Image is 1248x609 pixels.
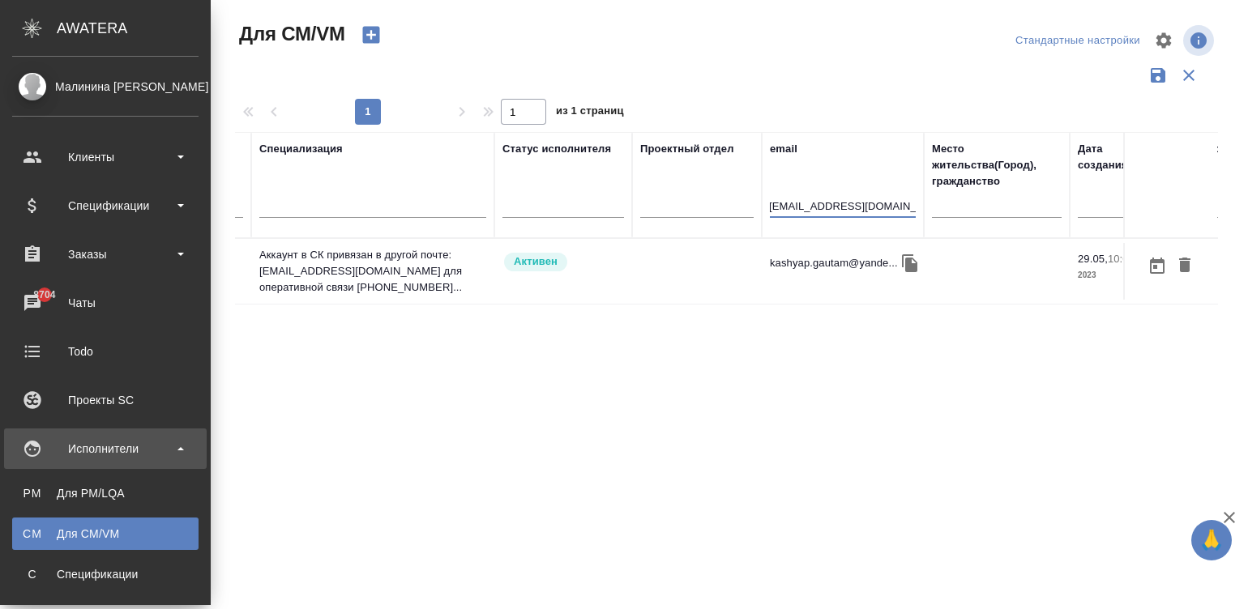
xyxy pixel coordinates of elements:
[12,558,199,590] a: ССпецификации
[12,145,199,169] div: Клиенты
[12,388,199,412] div: Проекты SC
[20,526,190,542] div: Для CM/VM
[898,251,922,275] button: Скопировать
[1078,253,1108,265] p: 29.05,
[12,339,199,364] div: Todo
[24,287,65,303] span: 8704
[1108,253,1135,265] p: 10:09
[1143,251,1171,281] button: Открыть календарь загрузки
[4,380,207,420] a: Проекты SC
[12,437,199,461] div: Исполнители
[640,141,734,157] div: Проектный отдел
[20,485,190,501] div: Для PM/LQA
[12,517,199,550] a: CMДля CM/VM
[12,78,199,96] div: Малинина [PERSON_NAME]
[1171,251,1199,281] button: Удалить
[1143,60,1173,91] button: Сохранить фильтры
[556,101,624,125] span: из 1 страниц
[502,251,624,273] div: Рядовой исполнитель: назначай с учетом рейтинга
[12,291,199,315] div: Чаты
[4,283,207,323] a: 8704Чаты
[235,21,345,47] span: Для СМ/VM
[352,21,391,49] button: Создать
[259,247,486,296] p: Аккаунт в СК привязан в другой почте: [EMAIL_ADDRESS][DOMAIN_NAME] для оперативной связи [PHONE_N...
[1173,60,1204,91] button: Сбросить фильтры
[1144,21,1183,60] span: Настроить таблицу
[4,331,207,372] a: Todo
[1183,25,1217,56] span: Посмотреть информацию
[1078,267,1167,283] p: 2023
[502,141,611,157] div: Статус исполнителя
[932,141,1062,190] div: Место жительства(Город), гражданство
[514,253,558,270] p: Активен
[12,477,199,509] a: PMДля PM/LQA
[1191,520,1232,560] button: 🙏
[20,566,190,582] div: Спецификации
[770,255,898,271] p: kashyap.gautam@yande...
[259,141,343,157] div: Специализация
[12,194,199,218] div: Спецификации
[57,12,211,45] div: AWATERA
[12,242,199,266] div: Заказы
[1078,141,1151,173] div: Дата создания
[770,141,797,157] div: email
[1011,28,1144,53] div: split button
[1198,523,1225,557] span: 🙏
